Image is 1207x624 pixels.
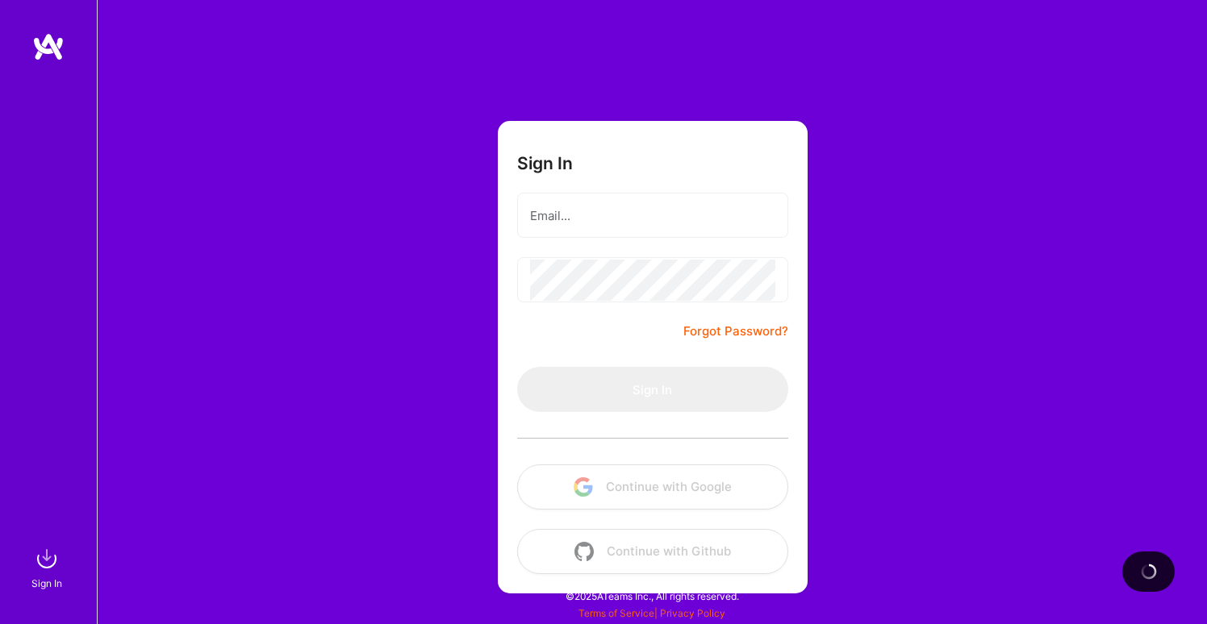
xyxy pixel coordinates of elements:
[31,575,62,592] div: Sign In
[31,543,63,575] img: sign in
[97,576,1207,616] div: © 2025 ATeams Inc., All rights reserved.
[1141,564,1157,580] img: loading
[517,153,573,173] h3: Sign In
[574,542,594,561] img: icon
[578,607,654,619] a: Terms of Service
[517,464,788,510] button: Continue with Google
[34,543,63,592] a: sign inSign In
[578,607,725,619] span: |
[530,195,775,236] input: Email...
[574,477,593,497] img: icon
[517,529,788,574] button: Continue with Github
[683,322,788,341] a: Forgot Password?
[660,607,725,619] a: Privacy Policy
[32,32,65,61] img: logo
[517,367,788,412] button: Sign In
